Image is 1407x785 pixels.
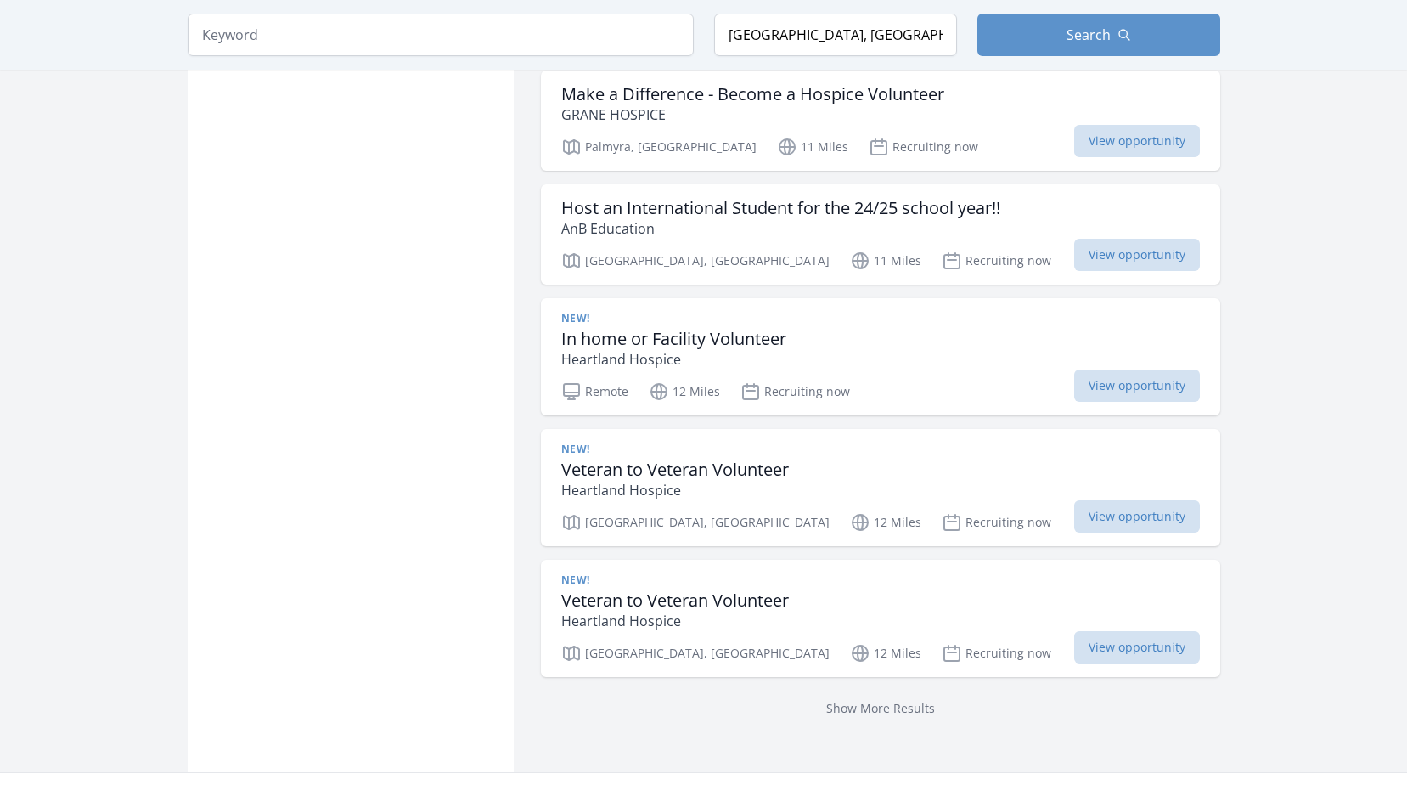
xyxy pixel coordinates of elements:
[869,137,978,157] p: Recruiting now
[1074,239,1200,271] span: View opportunity
[1067,25,1111,45] span: Search
[561,218,1000,239] p: AnB Education
[541,429,1220,546] a: New! Veteran to Veteran Volunteer Heartland Hospice [GEOGRAPHIC_DATA], [GEOGRAPHIC_DATA] 12 Miles...
[561,137,757,157] p: Palmyra, [GEOGRAPHIC_DATA]
[541,298,1220,415] a: New! In home or Facility Volunteer Heartland Hospice Remote 12 Miles Recruiting now View opportunity
[188,14,694,56] input: Keyword
[541,184,1220,285] a: Host an International Student for the 24/25 school year!! AnB Education [GEOGRAPHIC_DATA], [GEOGR...
[561,251,830,271] p: [GEOGRAPHIC_DATA], [GEOGRAPHIC_DATA]
[850,512,921,533] p: 12 Miles
[561,329,786,349] h3: In home or Facility Volunteer
[541,560,1220,677] a: New! Veteran to Veteran Volunteer Heartland Hospice [GEOGRAPHIC_DATA], [GEOGRAPHIC_DATA] 12 Miles...
[561,590,789,611] h3: Veteran to Veteran Volunteer
[1074,125,1200,157] span: View opportunity
[850,251,921,271] p: 11 Miles
[561,381,628,402] p: Remote
[561,573,590,587] span: New!
[777,137,848,157] p: 11 Miles
[826,700,935,716] a: Show More Results
[850,643,921,664] p: 12 Miles
[1074,500,1200,533] span: View opportunity
[561,349,786,370] p: Heartland Hospice
[561,84,944,104] h3: Make a Difference - Become a Hospice Volunteer
[561,198,1000,218] h3: Host an International Student for the 24/25 school year!!
[740,381,850,402] p: Recruiting now
[1074,370,1200,402] span: View opportunity
[942,251,1051,271] p: Recruiting now
[561,611,789,631] p: Heartland Hospice
[561,460,789,480] h3: Veteran to Veteran Volunteer
[942,643,1051,664] p: Recruiting now
[561,443,590,456] span: New!
[561,104,944,125] p: GRANE HOSPICE
[561,512,830,533] p: [GEOGRAPHIC_DATA], [GEOGRAPHIC_DATA]
[942,512,1051,533] p: Recruiting now
[977,14,1220,56] button: Search
[649,381,720,402] p: 12 Miles
[1074,631,1200,664] span: View opportunity
[714,14,957,56] input: Location
[561,312,590,325] span: New!
[561,643,830,664] p: [GEOGRAPHIC_DATA], [GEOGRAPHIC_DATA]
[541,71,1220,171] a: Make a Difference - Become a Hospice Volunteer GRANE HOSPICE Palmyra, [GEOGRAPHIC_DATA] 11 Miles ...
[561,480,789,500] p: Heartland Hospice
